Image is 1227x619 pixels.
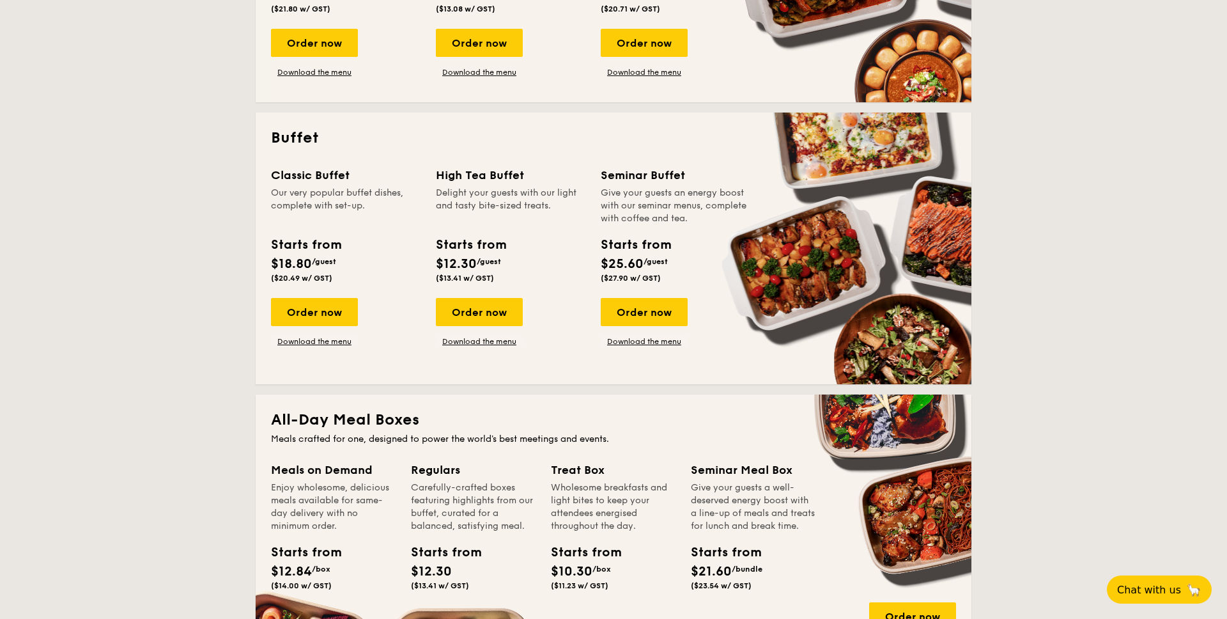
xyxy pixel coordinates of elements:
div: Meals crafted for one, designed to power the world's best meetings and events. [271,433,956,446]
div: Starts from [271,543,328,562]
div: Starts from [271,235,341,255]
span: $12.30 [411,564,452,579]
a: Download the menu [436,336,523,347]
span: ($23.54 w/ GST) [691,581,752,590]
div: Order now [436,29,523,57]
div: Order now [271,29,358,57]
div: Order now [601,29,688,57]
span: ($21.80 w/ GST) [271,4,330,13]
span: /bundle [732,565,762,574]
span: $21.60 [691,564,732,579]
span: /box [592,565,611,574]
div: Order now [436,298,523,326]
h2: All-Day Meal Boxes [271,410,956,430]
span: ($14.00 w/ GST) [271,581,332,590]
div: Give your guests a well-deserved energy boost with a line-up of meals and treats for lunch and br... [691,482,815,533]
span: ($20.71 w/ GST) [601,4,660,13]
div: Seminar Buffet [601,166,750,184]
div: Our very popular buffet dishes, complete with set-up. [271,187,421,225]
a: Download the menu [601,336,688,347]
span: $25.60 [601,256,644,272]
div: Starts from [691,543,748,562]
div: Delight your guests with our light and tasty bite-sized treats. [436,187,585,225]
div: Classic Buffet [271,166,421,184]
div: Starts from [411,543,468,562]
div: Seminar Meal Box [691,461,815,479]
div: High Tea Buffet [436,166,585,184]
span: Chat with us [1117,584,1181,596]
a: Download the menu [271,336,358,347]
div: Starts from [601,235,670,255]
div: Enjoy wholesome, delicious meals available for same-day delivery with no minimum order. [271,482,396,533]
span: ($13.41 w/ GST) [411,581,469,590]
div: Order now [271,298,358,326]
a: Download the menu [436,67,523,77]
span: /guest [644,257,668,266]
span: ($20.49 w/ GST) [271,274,332,283]
span: ($27.90 w/ GST) [601,274,661,283]
span: $10.30 [551,564,592,579]
span: $18.80 [271,256,312,272]
div: Starts from [436,235,505,255]
a: Download the menu [601,67,688,77]
div: Order now [601,298,688,326]
h2: Buffet [271,128,956,148]
span: /guest [477,257,501,266]
button: Chat with us🦙 [1107,576,1212,604]
span: /box [312,565,330,574]
a: Download the menu [271,67,358,77]
div: Give your guests an energy boost with our seminar menus, complete with coffee and tea. [601,187,750,225]
span: ($13.41 w/ GST) [436,274,494,283]
div: Wholesome breakfasts and light bites to keep your attendees energised throughout the day. [551,482,675,533]
div: Regulars [411,461,536,479]
span: ($11.23 w/ GST) [551,581,608,590]
span: $12.30 [436,256,477,272]
span: $12.84 [271,564,312,579]
span: ($13.08 w/ GST) [436,4,495,13]
span: 🦙 [1186,583,1201,597]
div: Treat Box [551,461,675,479]
span: /guest [312,257,336,266]
div: Starts from [551,543,608,562]
div: Meals on Demand [271,461,396,479]
div: Carefully-crafted boxes featuring highlights from our buffet, curated for a balanced, satisfying ... [411,482,536,533]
